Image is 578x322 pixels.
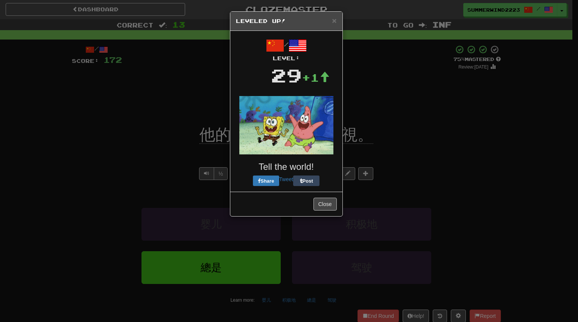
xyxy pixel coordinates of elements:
div: Level: [236,55,337,62]
span: × [332,16,336,25]
h5: Leveled Up! [236,17,337,25]
button: Close [313,198,337,211]
h3: Tell the world! [236,162,337,172]
button: Close [332,17,336,24]
button: Post [293,175,319,186]
button: Share [253,175,279,186]
img: spongebob-53e4afb176f15ec50bbd25504a55505dc7932d5912ae3779acb110eb58d89fe3.gif [239,96,333,154]
div: 29 [271,62,302,89]
div: +1 [302,70,330,85]
a: Tweet [279,176,293,182]
div: / [236,37,337,62]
